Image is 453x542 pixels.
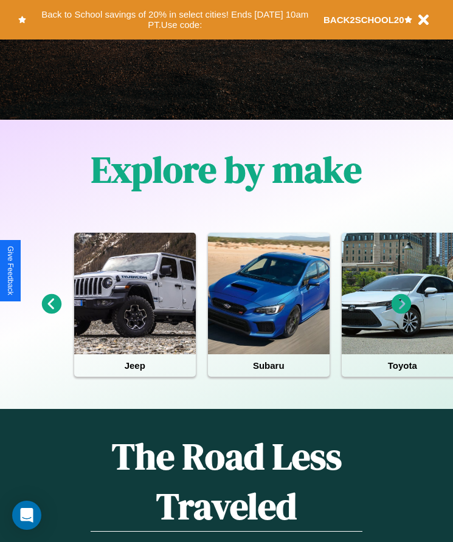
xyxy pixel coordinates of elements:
[12,501,41,530] div: Open Intercom Messenger
[323,15,404,25] b: BACK2SCHOOL20
[91,145,362,194] h1: Explore by make
[26,6,323,33] button: Back to School savings of 20% in select cities! Ends [DATE] 10am PT.Use code:
[91,431,362,532] h1: The Road Less Traveled
[74,354,196,377] h4: Jeep
[6,246,15,295] div: Give Feedback
[208,354,330,377] h4: Subaru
